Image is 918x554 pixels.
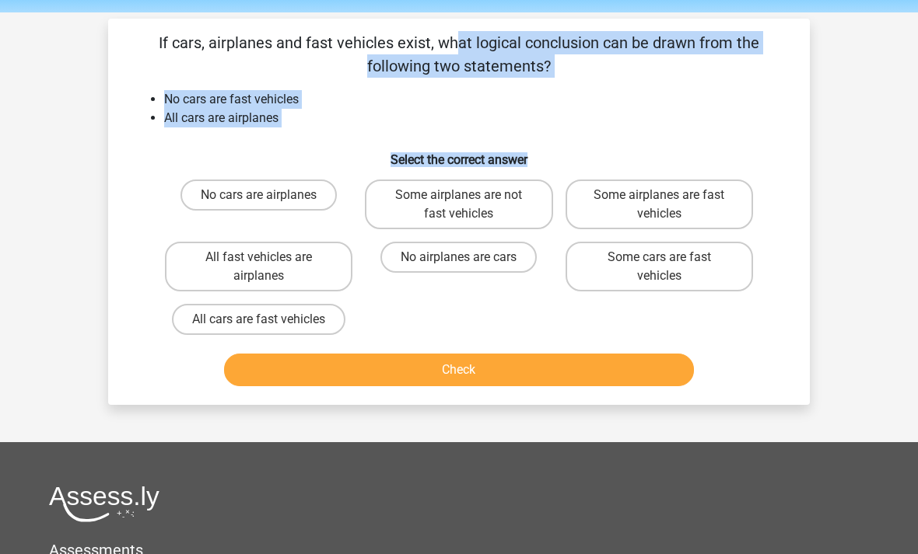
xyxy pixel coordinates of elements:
[133,31,785,78] p: If cars, airplanes and fast vehicles exist, what logical conclusion can be drawn from the followi...
[49,486,159,522] img: Assessly logo
[566,179,753,229] label: Some airplanes are fast vehicles
[365,179,552,229] label: Some airplanes are not fast vehicles
[164,109,785,127] li: All cars are airplanes
[133,140,785,167] h6: Select the correct answer
[566,242,753,291] label: Some cars are fast vehicles
[224,354,695,386] button: Check
[165,242,352,291] label: All fast vehicles are airplanes
[164,90,785,109] li: No cars are fast vehicles
[172,304,345,335] label: All cars are fast vehicles
[380,242,537,273] label: No airplanes are cars
[180,179,337,211] label: No cars are airplanes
